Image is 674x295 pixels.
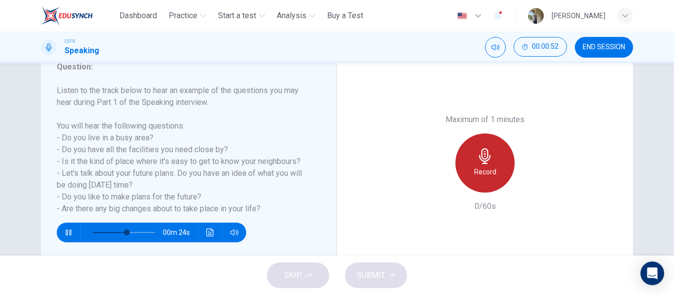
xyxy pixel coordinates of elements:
button: 00:00:52 [514,37,567,57]
span: Buy a Test [327,10,363,22]
div: Open Intercom Messenger [640,262,664,285]
h6: Record [474,166,496,178]
span: Analysis [277,10,306,22]
img: Profile picture [528,8,544,24]
button: Click to see the audio transcription [202,223,218,242]
h6: 0/60s [475,200,496,212]
button: END SESSION [575,37,633,58]
button: Dashboard [115,7,161,25]
button: Start a test [214,7,269,25]
h1: Speaking [65,45,99,57]
button: Analysis [273,7,319,25]
div: Hide [514,37,567,58]
span: 00m 24s [163,223,198,242]
a: ELTC logo [41,6,115,26]
h6: Question : [57,61,309,73]
span: CEFR [65,38,75,45]
img: en [456,12,468,20]
div: [PERSON_NAME] [552,10,605,22]
h6: Listen to the track below to hear an example of the questions you may hear during Part 1 of the S... [57,85,309,215]
span: END SESSION [583,43,625,51]
div: Mute [485,37,506,58]
button: Record [455,133,515,193]
span: Dashboard [119,10,157,22]
h6: Maximum of 1 minutes [446,114,524,126]
img: ELTC logo [41,6,93,26]
span: Start a test [218,10,256,22]
button: Buy a Test [323,7,367,25]
button: Practice [165,7,210,25]
span: 00:00:52 [532,43,559,51]
span: Practice [169,10,197,22]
